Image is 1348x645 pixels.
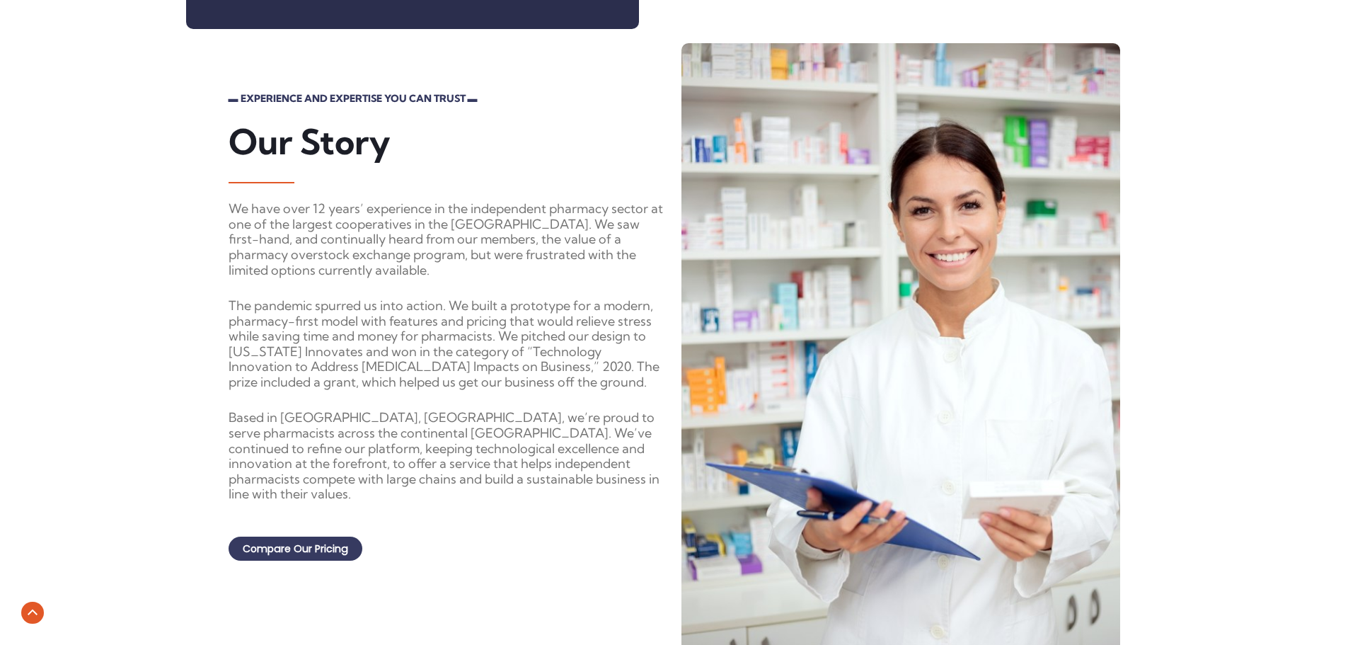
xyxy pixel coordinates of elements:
[229,120,667,164] h2: Our Story
[229,410,667,502] p: Based in [GEOGRAPHIC_DATA], [GEOGRAPHIC_DATA], we’re proud to serve pharmacists across the contin...
[229,298,667,390] p: The pandemic spurred us into action. We built a prototype for a modern, pharmacy-first model with...
[229,201,667,278] p: We have over 12 years’ experience in the independent pharmacy sector at one of the largest cooper...
[243,544,348,554] span: Compare Our Pricing
[229,537,362,561] a: Compare Our Pricing
[229,93,667,105] h6: ▬ EXPERIENCE AND EXPERTISE YOU CAN TRUST ▬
